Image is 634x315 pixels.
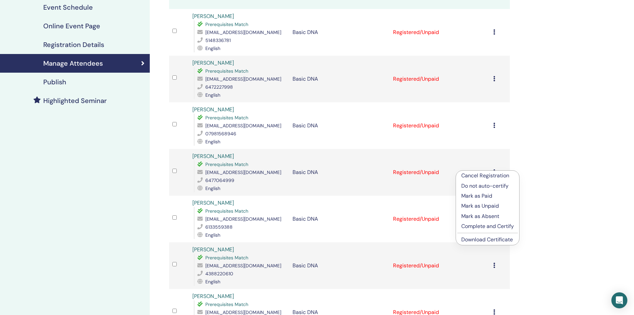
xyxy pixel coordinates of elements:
td: Basic DNA [289,149,389,196]
a: [PERSON_NAME] [192,199,234,206]
span: 4388220610 [205,271,233,277]
h4: Event Schedule [43,3,93,11]
a: [PERSON_NAME] [192,293,234,300]
span: English [205,232,220,238]
h4: Manage Attendees [43,59,103,67]
p: Complete and Certify [461,222,514,230]
p: Do not auto-certify [461,182,514,190]
span: Prerequisites Match [205,208,248,214]
h4: Publish [43,78,66,86]
a: [PERSON_NAME] [192,246,234,253]
span: 6133559388 [205,224,233,230]
span: Prerequisites Match [205,68,248,74]
span: 6477064999 [205,177,234,183]
a: Download Certificate [461,236,513,243]
span: [EMAIL_ADDRESS][DOMAIN_NAME] [205,123,281,129]
span: 6472227998 [205,84,233,90]
span: [EMAIL_ADDRESS][DOMAIN_NAME] [205,76,281,82]
span: Prerequisites Match [205,161,248,167]
span: Prerequisites Match [205,255,248,261]
span: English [205,45,220,51]
span: Prerequisites Match [205,115,248,121]
span: [EMAIL_ADDRESS][DOMAIN_NAME] [205,169,281,175]
p: Cancel Registration [461,172,514,180]
a: [PERSON_NAME] [192,106,234,113]
span: Prerequisites Match [205,21,248,27]
span: [EMAIL_ADDRESS][DOMAIN_NAME] [205,29,281,35]
div: Open Intercom Messenger [611,292,627,308]
h4: Online Event Page [43,22,100,30]
p: Mark as Paid [461,192,514,200]
a: [PERSON_NAME] [192,59,234,66]
p: Mark as Unpaid [461,202,514,210]
td: Basic DNA [289,9,389,56]
span: 07981568946 [205,131,236,137]
span: English [205,139,220,145]
h4: Highlighted Seminar [43,97,107,105]
span: English [205,185,220,191]
a: [PERSON_NAME] [192,153,234,160]
span: [EMAIL_ADDRESS][DOMAIN_NAME] [205,216,281,222]
span: 5148336781 [205,37,231,43]
span: English [205,279,220,285]
a: [PERSON_NAME] [192,13,234,20]
td: Basic DNA [289,242,389,289]
p: Mark as Absent [461,212,514,220]
td: Basic DNA [289,56,389,102]
span: [EMAIL_ADDRESS][DOMAIN_NAME] [205,263,281,269]
span: Prerequisites Match [205,301,248,307]
td: Basic DNA [289,196,389,242]
h4: Registration Details [43,41,104,49]
td: Basic DNA [289,102,389,149]
span: English [205,92,220,98]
